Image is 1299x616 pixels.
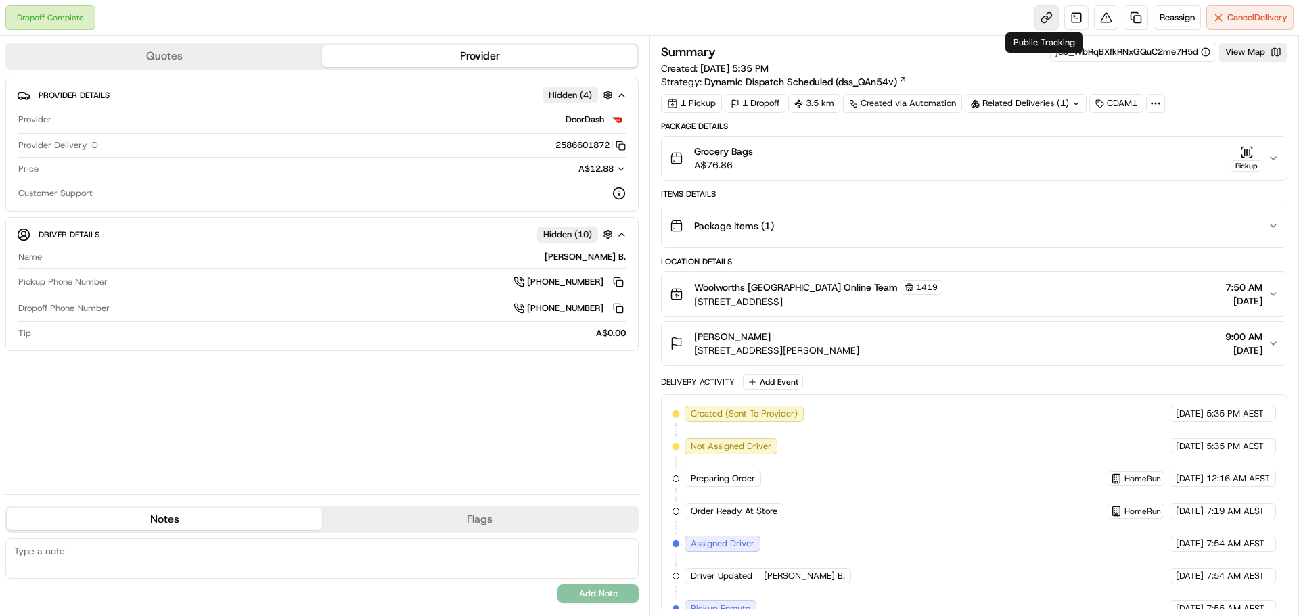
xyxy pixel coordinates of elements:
[1206,538,1264,550] span: 7:54 AM AEST
[1219,43,1287,62] button: View Map
[1089,94,1143,113] div: CDAM1
[610,112,626,128] img: doordash_logo_v2.png
[743,374,803,390] button: Add Event
[537,226,616,243] button: Hidden (10)
[1231,145,1262,172] button: Pickup
[17,84,627,106] button: Provider DetailsHidden (4)
[1176,602,1204,615] span: [DATE]
[7,45,322,67] button: Quotes
[694,158,753,172] span: A$76.86
[694,219,774,233] span: Package Items ( 1 )
[1160,11,1195,24] span: Reassign
[18,187,93,199] span: Customer Support
[1231,160,1262,172] div: Pickup
[1206,570,1264,582] span: 7:54 AM AEST
[47,251,626,263] div: [PERSON_NAME] B.
[661,377,735,387] div: Delivery Activity
[694,145,753,158] span: Grocery Bags
[662,204,1287,247] button: Package Items (1)
[1206,505,1264,517] span: 7:19 AM AEST
[18,163,39,175] span: Price
[555,139,626,151] button: 2586601872
[691,473,755,485] span: Preparing Order
[18,302,110,314] span: Dropoff Phone Number
[1206,440,1264,452] span: 5:35 PM AEST
[18,327,31,339] span: Tip
[1176,408,1204,420] span: [DATE]
[691,570,752,582] span: Driver Updated
[1056,46,1210,58] button: job_WbRqBXfkRNxGQuC2me7H5d
[322,45,637,67] button: Provider
[704,75,897,89] span: Dynamic Dispatch Scheduled (dss_QAn54v)
[1206,473,1270,485] span: 12:16 AM AEST
[1225,294,1262,308] span: [DATE]
[661,62,769,75] span: Created:
[39,90,110,101] span: Provider Details
[1005,32,1083,53] div: Public Tracking
[843,94,962,113] a: Created via Automation
[543,87,616,103] button: Hidden (4)
[662,137,1287,180] button: Grocery BagsA$76.86Pickup
[1206,602,1264,615] span: 7:55 AM AEST
[566,114,604,126] span: DoorDash
[1124,473,1161,484] span: HomeRun
[662,322,1287,365] button: [PERSON_NAME][STREET_ADDRESS][PERSON_NAME]9:00 AM[DATE]
[514,301,626,316] a: [PHONE_NUMBER]
[507,163,626,175] button: A$12.88
[725,94,785,113] div: 1 Dropoff
[549,89,592,101] span: Hidden ( 4 )
[1154,5,1201,30] button: Reassign
[691,440,771,452] span: Not Assigned Driver
[694,330,771,343] span: [PERSON_NAME]
[514,275,626,289] a: [PHONE_NUMBER]
[691,602,750,615] span: Pickup Enroute
[691,408,798,420] span: Created (Sent To Provider)
[18,251,42,263] span: Name
[1225,343,1262,357] span: [DATE]
[39,229,99,240] span: Driver Details
[527,302,603,314] span: [PHONE_NUMBER]
[1225,330,1262,343] span: 9:00 AM
[1206,5,1294,30] button: CancelDelivery
[1124,506,1161,517] span: HomeRun
[694,281,898,294] span: Woolworths [GEOGRAPHIC_DATA] Online Team
[18,276,108,288] span: Pickup Phone Number
[1225,281,1262,294] span: 7:50 AM
[661,75,907,89] div: Strategy:
[700,62,769,74] span: [DATE] 5:35 PM
[661,94,722,113] div: 1 Pickup
[965,94,1087,113] div: Related Deliveries (1)
[661,121,1287,132] div: Package Details
[661,256,1287,267] div: Location Details
[1176,473,1204,485] span: [DATE]
[764,570,845,582] span: [PERSON_NAME] B.
[1176,440,1204,452] span: [DATE]
[1206,408,1264,420] span: 5:35 PM AEST
[661,189,1287,199] div: Items Details
[704,75,907,89] a: Dynamic Dispatch Scheduled (dss_QAn54v)
[18,114,51,126] span: Provider
[691,538,754,550] span: Assigned Driver
[543,229,592,241] span: Hidden ( 10 )
[1176,538,1204,550] span: [DATE]
[788,94,840,113] div: 3.5 km
[694,343,859,357] span: [STREET_ADDRESS][PERSON_NAME]
[1176,570,1204,582] span: [DATE]
[691,505,777,517] span: Order Ready At Store
[578,163,614,174] span: A$12.88
[694,295,942,308] span: [STREET_ADDRESS]
[1176,505,1204,517] span: [DATE]
[7,508,322,530] button: Notes
[662,272,1287,316] button: Woolworths [GEOGRAPHIC_DATA] Online Team1419[STREET_ADDRESS]7:50 AM[DATE]
[322,508,637,530] button: Flags
[527,276,603,288] span: [PHONE_NUMBER]
[1227,11,1287,24] span: Cancel Delivery
[18,139,98,151] span: Provider Delivery ID
[916,282,938,293] span: 1419
[37,327,626,339] div: A$0.00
